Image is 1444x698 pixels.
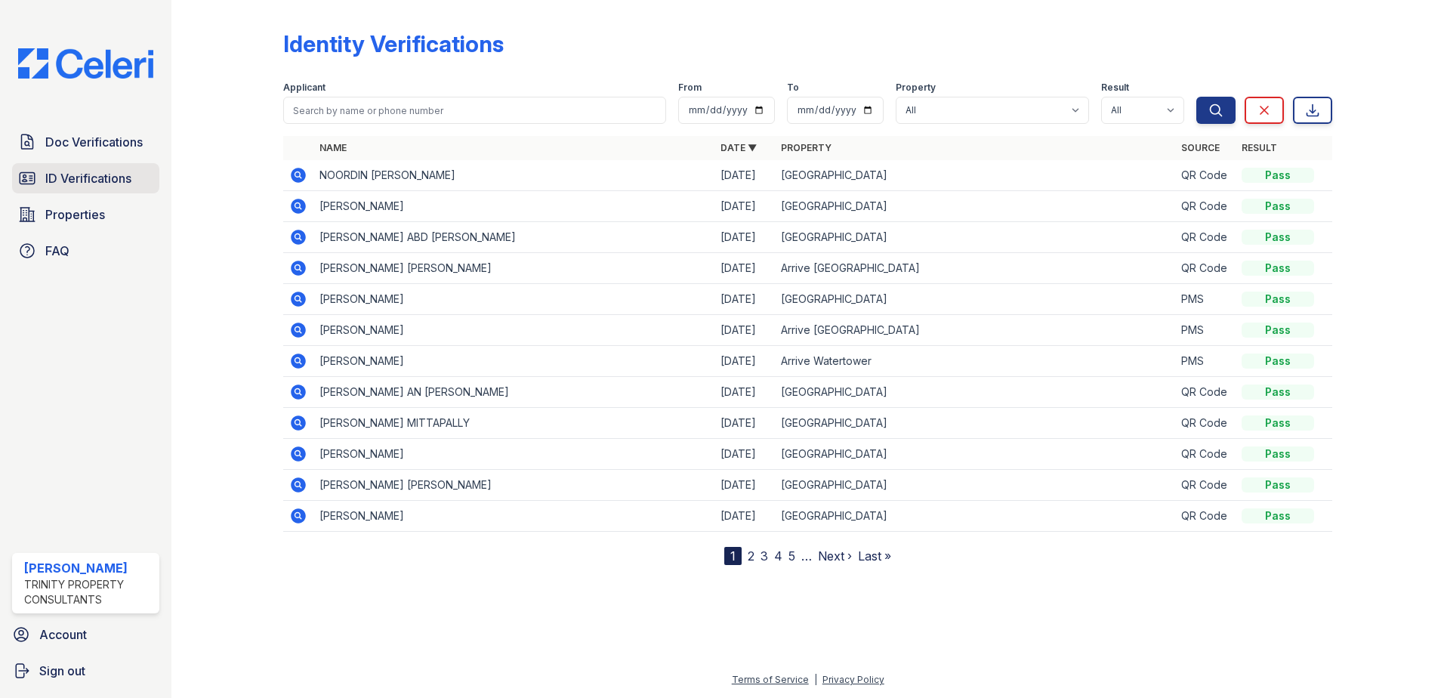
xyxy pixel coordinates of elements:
[1242,385,1314,400] div: Pass
[775,470,1176,501] td: [GEOGRAPHIC_DATA]
[1175,253,1236,284] td: QR Code
[313,253,714,284] td: [PERSON_NAME] [PERSON_NAME]
[775,222,1176,253] td: [GEOGRAPHIC_DATA]
[775,408,1176,439] td: [GEOGRAPHIC_DATA]
[313,315,714,346] td: [PERSON_NAME]
[12,236,159,266] a: FAQ
[1242,230,1314,245] div: Pass
[1175,408,1236,439] td: QR Code
[858,548,891,564] a: Last »
[714,377,775,408] td: [DATE]
[775,501,1176,532] td: [GEOGRAPHIC_DATA]
[1242,142,1277,153] a: Result
[1242,168,1314,183] div: Pass
[724,547,742,565] div: 1
[775,377,1176,408] td: [GEOGRAPHIC_DATA]
[1175,439,1236,470] td: QR Code
[1181,142,1220,153] a: Source
[801,547,812,565] span: …
[313,222,714,253] td: [PERSON_NAME] ABD [PERSON_NAME]
[714,284,775,315] td: [DATE]
[775,191,1176,222] td: [GEOGRAPHIC_DATA]
[822,674,884,685] a: Privacy Policy
[775,284,1176,315] td: [GEOGRAPHIC_DATA]
[1175,346,1236,377] td: PMS
[787,82,799,94] label: To
[1242,477,1314,493] div: Pass
[714,315,775,346] td: [DATE]
[781,142,832,153] a: Property
[313,470,714,501] td: [PERSON_NAME] [PERSON_NAME]
[1242,199,1314,214] div: Pass
[12,163,159,193] a: ID Verifications
[283,82,326,94] label: Applicant
[12,127,159,157] a: Doc Verifications
[1175,470,1236,501] td: QR Code
[39,625,87,644] span: Account
[313,501,714,532] td: [PERSON_NAME]
[714,191,775,222] td: [DATE]
[45,169,131,187] span: ID Verifications
[313,160,714,191] td: NOORDIN [PERSON_NAME]
[313,284,714,315] td: [PERSON_NAME]
[12,199,159,230] a: Properties
[45,205,105,224] span: Properties
[1242,415,1314,431] div: Pass
[714,501,775,532] td: [DATE]
[1175,222,1236,253] td: QR Code
[774,548,782,564] a: 4
[1175,315,1236,346] td: PMS
[319,142,347,153] a: Name
[39,662,85,680] span: Sign out
[313,191,714,222] td: [PERSON_NAME]
[714,346,775,377] td: [DATE]
[788,548,795,564] a: 5
[1242,261,1314,276] div: Pass
[714,408,775,439] td: [DATE]
[1242,508,1314,523] div: Pass
[313,377,714,408] td: [PERSON_NAME] AN [PERSON_NAME]
[6,656,165,686] a: Sign out
[732,674,809,685] a: Terms of Service
[313,439,714,470] td: [PERSON_NAME]
[775,253,1176,284] td: Arrive [GEOGRAPHIC_DATA]
[896,82,936,94] label: Property
[818,548,852,564] a: Next ›
[748,548,754,564] a: 2
[714,160,775,191] td: [DATE]
[1175,284,1236,315] td: PMS
[45,242,69,260] span: FAQ
[283,97,666,124] input: Search by name or phone number
[313,408,714,439] td: [PERSON_NAME] MITTAPALLY
[24,577,153,607] div: Trinity Property Consultants
[1101,82,1129,94] label: Result
[775,439,1176,470] td: [GEOGRAPHIC_DATA]
[814,674,817,685] div: |
[1242,292,1314,307] div: Pass
[714,470,775,501] td: [DATE]
[1242,323,1314,338] div: Pass
[714,222,775,253] td: [DATE]
[24,559,153,577] div: [PERSON_NAME]
[1175,160,1236,191] td: QR Code
[714,253,775,284] td: [DATE]
[1242,354,1314,369] div: Pass
[283,30,504,57] div: Identity Verifications
[720,142,757,153] a: Date ▼
[1175,501,1236,532] td: QR Code
[761,548,768,564] a: 3
[678,82,702,94] label: From
[775,315,1176,346] td: Arrive [GEOGRAPHIC_DATA]
[775,346,1176,377] td: Arrive Watertower
[313,346,714,377] td: [PERSON_NAME]
[6,619,165,650] a: Account
[714,439,775,470] td: [DATE]
[1242,446,1314,462] div: Pass
[6,48,165,79] img: CE_Logo_Blue-a8612792a0a2168367f1c8372b55b34899dd931a85d93a1a3d3e32e68fde9ad4.png
[775,160,1176,191] td: [GEOGRAPHIC_DATA]
[45,133,143,151] span: Doc Verifications
[1175,191,1236,222] td: QR Code
[1175,377,1236,408] td: QR Code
